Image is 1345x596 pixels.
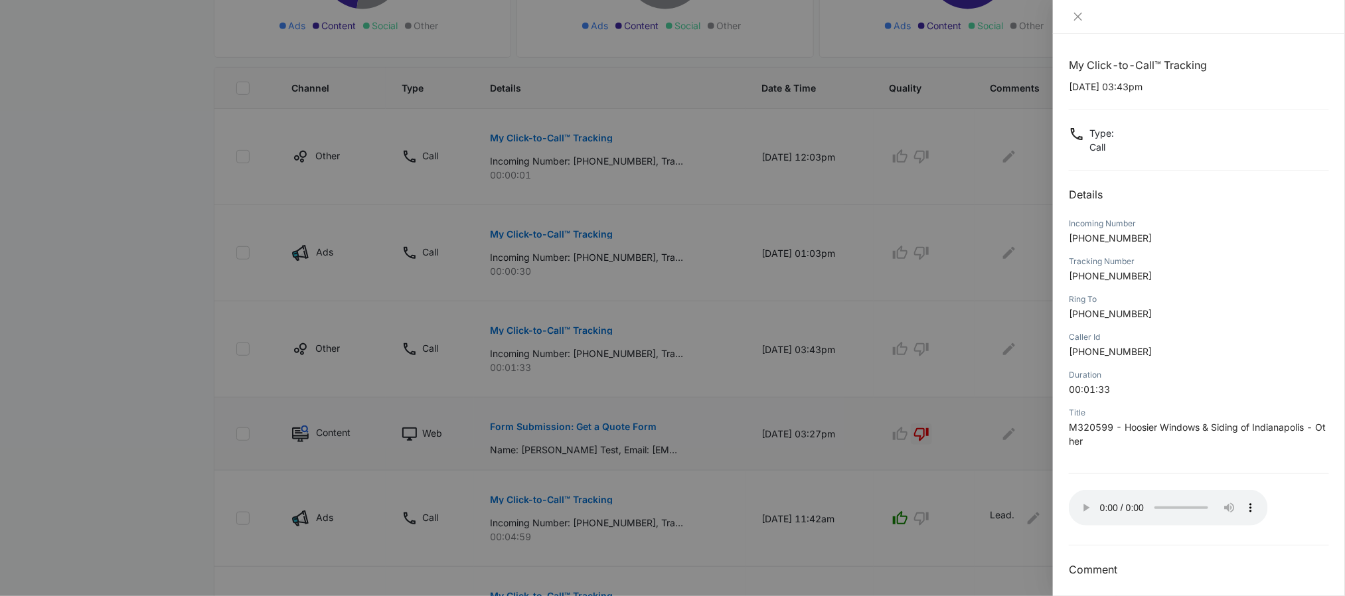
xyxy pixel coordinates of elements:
audio: Your browser does not support the audio tag. [1069,490,1268,526]
p: [DATE] 03:43pm [1069,80,1329,94]
div: Incoming Number [1069,218,1329,230]
span: [PHONE_NUMBER] [1069,308,1152,319]
h2: Details [1069,186,1329,202]
button: Close [1069,11,1087,23]
h1: My Click-to-Call™ Tracking [1069,57,1329,73]
div: Caller Id [1069,331,1329,343]
p: Call [1089,140,1114,154]
span: [PHONE_NUMBER] [1069,346,1152,357]
span: M320599 - Hoosier Windows & Siding of Indianapolis - Other [1069,421,1326,447]
div: Title [1069,407,1329,419]
span: close [1073,11,1083,22]
p: Type : [1089,126,1114,140]
div: Tracking Number [1069,256,1329,267]
span: [PHONE_NUMBER] [1069,232,1152,244]
span: 00:01:33 [1069,384,1110,395]
h3: Comment [1069,561,1329,577]
div: Ring To [1069,293,1329,305]
div: Duration [1069,369,1329,381]
span: [PHONE_NUMBER] [1069,270,1152,281]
